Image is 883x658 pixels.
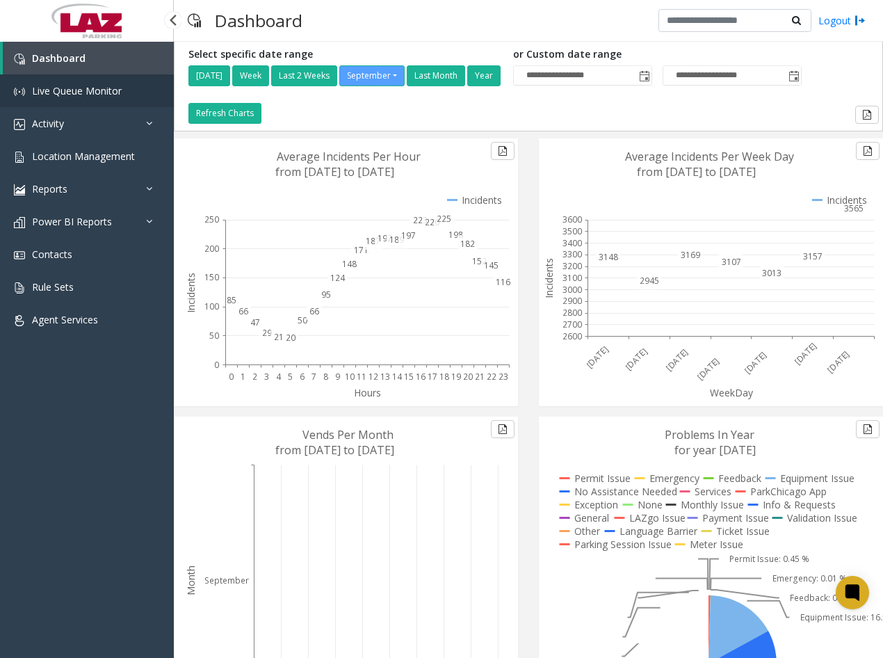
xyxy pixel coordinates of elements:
[496,276,510,288] text: 116
[32,248,72,261] span: Contacts
[323,371,328,383] text: 8
[467,65,501,86] button: Year
[345,371,355,383] text: 10
[448,229,463,241] text: 198
[856,142,880,160] button: Export to pdf
[681,248,700,260] text: 3169
[562,214,582,225] text: 3600
[416,371,426,383] text: 16
[562,307,582,319] text: 2800
[298,314,307,326] text: 50
[401,229,416,241] text: 197
[309,305,319,317] text: 66
[562,260,582,272] text: 3200
[366,235,380,247] text: 187
[542,258,556,298] text: Incidents
[562,248,582,260] text: 3300
[513,49,802,61] h5: or Custom date range
[204,271,219,283] text: 150
[330,271,346,283] text: 124
[583,344,610,371] text: [DATE]
[722,256,741,268] text: 3107
[380,371,390,383] text: 13
[204,300,219,312] text: 100
[428,371,437,383] text: 17
[188,3,201,38] img: pageIcon
[484,259,499,271] text: 145
[275,442,394,458] text: from [DATE] to [DATE]
[286,332,295,344] text: 20
[227,294,236,306] text: 85
[32,84,122,97] span: Live Queue Monitor
[209,330,219,342] text: 50
[762,267,781,279] text: 3013
[368,371,378,383] text: 12
[637,164,756,179] text: from [DATE] to [DATE]
[354,386,381,399] text: Hours
[854,13,866,28] img: logout
[636,66,651,86] span: Toggle popup
[729,553,809,565] text: Permit Issue: 0.45 %
[321,289,331,300] text: 95
[14,54,25,65] img: 'icon'
[786,66,801,86] span: Toggle popup
[276,371,282,383] text: 4
[335,371,340,383] text: 9
[663,346,690,373] text: [DATE]
[562,236,582,248] text: 3400
[772,572,847,584] text: Emergency: 0.01 %
[262,327,272,339] text: 29
[562,330,582,342] text: 2600
[214,358,219,370] text: 0
[665,427,754,442] text: Problems In Year
[407,65,465,86] button: Last Month
[463,371,473,383] text: 20
[803,250,823,262] text: 3157
[229,371,234,383] text: 0
[277,149,421,164] text: Average Incidents Per Hour
[460,238,475,250] text: 182
[188,65,230,86] button: [DATE]
[32,182,67,195] span: Reports
[14,315,25,326] img: 'icon'
[357,371,366,383] text: 11
[818,13,866,28] a: Logout
[562,272,582,284] text: 3100
[856,420,880,438] button: Export to pdf
[274,331,284,343] text: 21
[188,49,503,61] h5: Select specific date range
[599,251,618,263] text: 3148
[354,244,368,256] text: 171
[188,103,261,124] button: Refresh Charts
[562,225,582,237] text: 3500
[825,348,852,375] text: [DATE]
[14,86,25,97] img: 'icon'
[204,214,219,225] text: 250
[499,371,508,383] text: 23
[487,371,496,383] text: 22
[14,282,25,294] img: 'icon'
[425,216,439,227] text: 220
[252,371,257,383] text: 2
[288,371,293,383] text: 5
[302,427,394,442] text: Vends Per Month
[451,371,461,383] text: 19
[14,152,25,163] img: 'icon'
[792,340,819,367] text: [DATE]
[238,305,248,317] text: 66
[491,142,515,160] button: Export to pdf
[674,442,756,458] text: for year [DATE]
[491,420,515,438] button: Export to pdf
[710,386,754,399] text: WeekDay
[3,42,174,74] a: Dashboard
[32,313,98,326] span: Agent Services
[562,295,582,307] text: 2900
[855,106,879,124] button: Export to pdf
[208,3,309,38] h3: Dashboard
[439,371,449,383] text: 18
[32,51,86,65] span: Dashboard
[275,164,394,179] text: from [DATE] to [DATE]
[300,371,305,383] text: 6
[250,316,260,328] text: 47
[264,371,269,383] text: 3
